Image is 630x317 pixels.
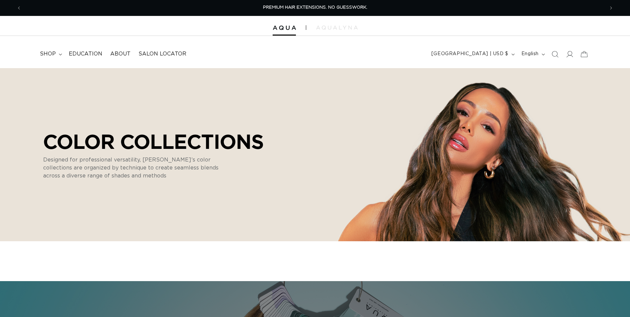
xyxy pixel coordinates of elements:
[43,130,264,153] p: COLOR COLLECTIONS
[65,47,106,61] a: Education
[138,51,186,57] span: Salon Locator
[521,51,539,57] span: English
[548,47,562,61] summary: Search
[431,51,508,57] span: [GEOGRAPHIC_DATA] | USD $
[517,48,548,60] button: English
[263,5,367,10] span: PREMIUM HAIR EXTENSIONS. NO GUESSWORK.
[110,51,131,57] span: About
[43,156,236,180] p: Designed for professional versatility, [PERSON_NAME]’s color collections are organized by techniq...
[273,26,296,30] img: Aqua Hair Extensions
[106,47,135,61] a: About
[12,2,26,14] button: Previous announcement
[427,48,517,60] button: [GEOGRAPHIC_DATA] | USD $
[36,47,65,61] summary: shop
[604,2,618,14] button: Next announcement
[316,26,358,30] img: aqualyna.com
[69,51,102,57] span: Education
[135,47,190,61] a: Salon Locator
[40,51,56,57] span: shop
